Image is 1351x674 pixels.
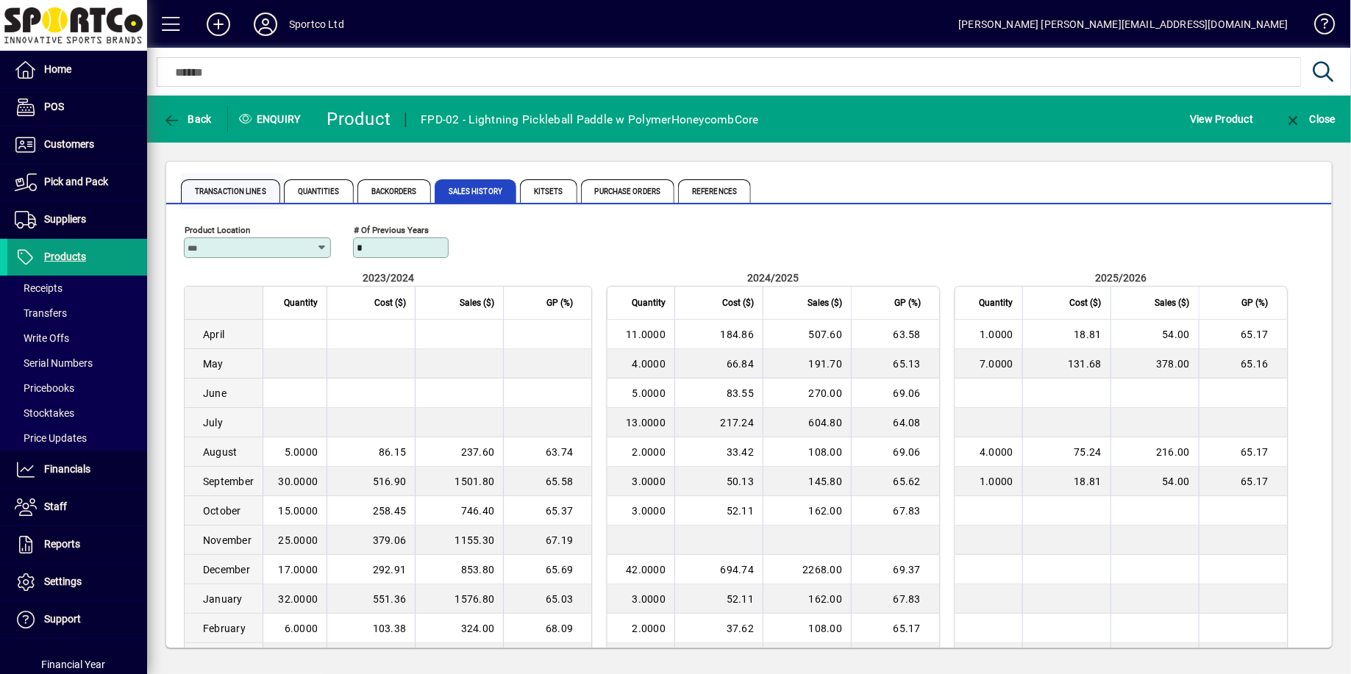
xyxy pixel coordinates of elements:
span: 54.00 [1163,476,1190,487]
span: 86.15 [379,446,406,458]
span: 65.13 [894,358,921,370]
span: 64.08 [894,417,921,429]
a: Pricebooks [7,376,147,401]
button: View Product [1186,106,1257,132]
span: Sales History [435,179,516,203]
span: Price Updates [15,432,87,444]
td: July [185,408,263,437]
td: April [185,320,263,349]
span: Stocktakes [15,407,74,419]
span: 853.80 [461,564,495,576]
span: Reports [44,538,80,550]
span: 63.58 [894,329,921,340]
a: Stocktakes [7,401,147,426]
span: 30.0000 [279,476,318,487]
button: Close [1280,106,1339,132]
app-page-header-button: Close enquiry [1269,106,1351,132]
span: 37.62 [727,623,754,634]
span: 2023/2024 [363,272,414,284]
div: [PERSON_NAME] [PERSON_NAME][EMAIL_ADDRESS][DOMAIN_NAME] [958,12,1288,36]
span: Cost ($) [1070,295,1102,311]
span: Quantity [284,295,318,311]
span: 258.45 [373,505,407,517]
span: 1155.30 [455,534,495,546]
span: 65.03 [546,593,573,605]
td: January [185,584,263,614]
mat-label: Product Location [185,225,250,235]
a: POS [7,89,147,126]
span: Sales ($) [1155,295,1190,311]
a: Suppliers [7,201,147,238]
a: Price Updates [7,426,147,451]
td: November [185,526,263,555]
button: Back [159,106,215,132]
button: Add [195,11,242,37]
span: 237.60 [461,446,495,458]
td: March [185,643,263,673]
span: Receipts [15,282,63,294]
div: FPD-02 - Lightning Pickleball Paddle w PolymerHoneycombCore [421,108,759,132]
a: Reports [7,526,147,563]
button: Profile [242,11,289,37]
a: Staff [7,489,147,526]
span: 3.0000 [632,505,666,517]
span: Suppliers [44,213,86,225]
a: Settings [7,564,147,600]
a: Write Offs [7,326,147,351]
a: Receipts [7,276,147,301]
span: Sales ($) [808,295,842,311]
span: Write Offs [15,332,69,344]
div: Product [327,107,391,131]
span: 694.74 [721,564,755,576]
div: Enquiry [228,107,316,131]
span: 52.11 [727,593,754,605]
span: 18.81 [1074,476,1102,487]
span: 67.83 [894,505,921,517]
span: Pricebooks [15,382,74,394]
span: 69.06 [894,387,921,399]
span: References [678,179,751,203]
span: 604.80 [809,417,843,429]
span: 42.0000 [626,564,666,576]
span: 65.16 [1241,358,1269,370]
span: Quantity [980,295,1013,311]
span: 75.24 [1074,446,1102,458]
span: 108.00 [809,446,843,458]
span: 4.0000 [980,446,1013,458]
span: 6.0000 [285,623,318,634]
a: Home [7,51,147,88]
span: POS [44,101,64,112]
span: Quantities [284,179,354,203]
span: View Product [1190,107,1253,131]
span: 1.0000 [980,476,1013,487]
span: 66.84 [727,358,754,370]
span: 65.17 [894,623,921,634]
span: GP (%) [546,295,573,311]
span: Sales ($) [460,295,494,311]
span: 507.60 [809,329,843,340]
span: 108.00 [809,623,843,634]
span: 4.0000 [632,358,666,370]
span: 216.00 [1156,446,1190,458]
span: Settings [44,576,82,587]
span: Pick and Pack [44,176,108,187]
span: 292.91 [373,564,407,576]
span: 379.06 [373,534,407,546]
span: 131.68 [1068,358,1102,370]
span: 65.17 [1241,329,1269,340]
span: Close [1284,113,1336,125]
td: September [185,467,263,496]
td: December [185,555,263,584]
span: 69.37 [894,564,921,576]
td: February [185,614,263,643]
span: 2.0000 [632,446,666,458]
a: Serial Numbers [7,351,147,376]
span: 50.13 [727,476,754,487]
span: 2024/2025 [748,272,799,284]
span: 11.0000 [626,329,666,340]
span: 270.00 [809,387,843,399]
span: 83.55 [727,387,754,399]
td: May [185,349,263,379]
span: 67.83 [894,593,921,605]
span: 324.00 [461,623,495,634]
